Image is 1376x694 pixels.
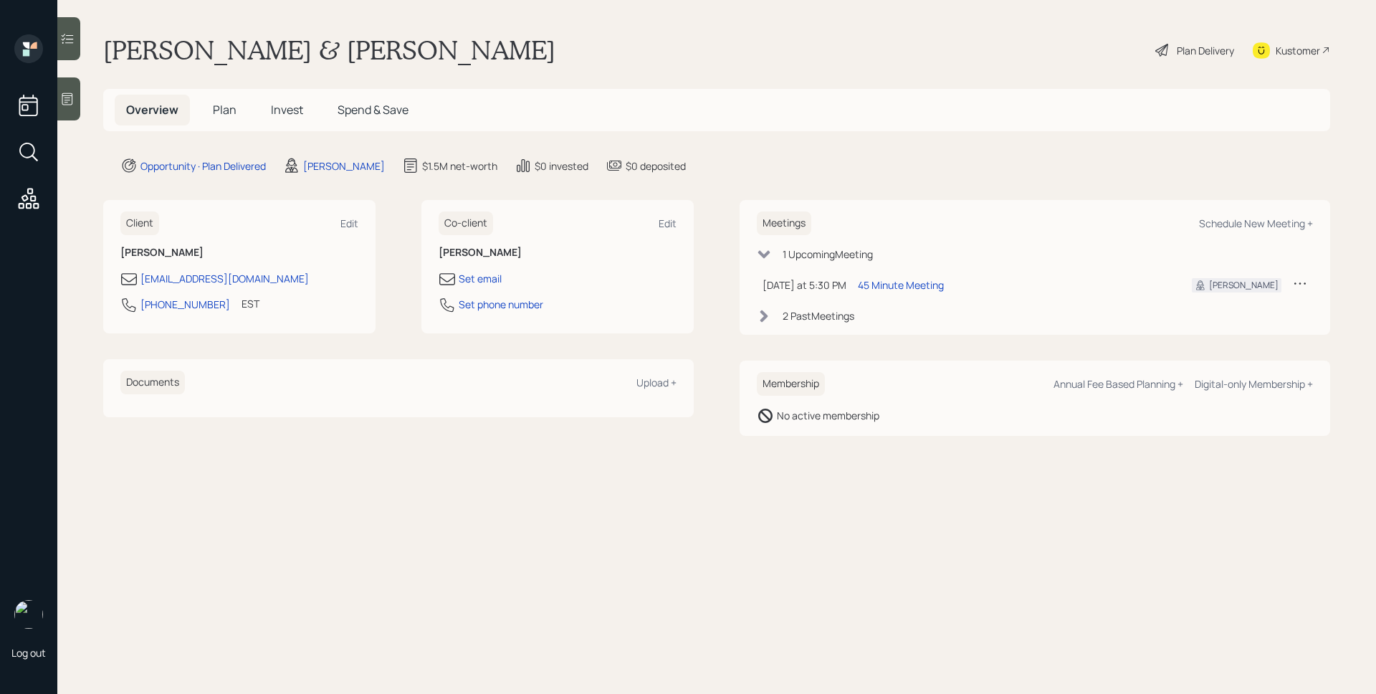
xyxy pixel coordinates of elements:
[120,371,185,394] h6: Documents
[439,211,493,235] h6: Co-client
[777,408,879,423] div: No active membership
[659,217,677,230] div: Edit
[11,646,46,660] div: Log out
[757,211,811,235] h6: Meetings
[439,247,677,259] h6: [PERSON_NAME]
[1276,43,1320,58] div: Kustomer
[303,158,385,173] div: [PERSON_NAME]
[858,277,944,293] div: 45 Minute Meeting
[459,297,543,312] div: Set phone number
[1053,377,1183,391] div: Annual Fee Based Planning +
[1177,43,1234,58] div: Plan Delivery
[783,308,854,323] div: 2 Past Meeting s
[140,297,230,312] div: [PHONE_NUMBER]
[1195,377,1313,391] div: Digital-only Membership +
[1199,217,1313,230] div: Schedule New Meeting +
[140,271,309,286] div: [EMAIL_ADDRESS][DOMAIN_NAME]
[422,158,497,173] div: $1.5M net-worth
[636,376,677,389] div: Upload +
[271,102,303,118] span: Invest
[338,102,408,118] span: Spend & Save
[757,372,825,396] h6: Membership
[535,158,588,173] div: $0 invested
[140,158,266,173] div: Opportunity · Plan Delivered
[763,277,846,293] div: [DATE] at 5:30 PM
[340,217,358,230] div: Edit
[626,158,686,173] div: $0 deposited
[242,296,259,311] div: EST
[459,271,502,286] div: Set email
[783,247,873,262] div: 1 Upcoming Meeting
[1209,279,1279,292] div: [PERSON_NAME]
[120,211,159,235] h6: Client
[103,34,555,66] h1: [PERSON_NAME] & [PERSON_NAME]
[213,102,236,118] span: Plan
[14,600,43,629] img: james-distasi-headshot.png
[126,102,178,118] span: Overview
[120,247,358,259] h6: [PERSON_NAME]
